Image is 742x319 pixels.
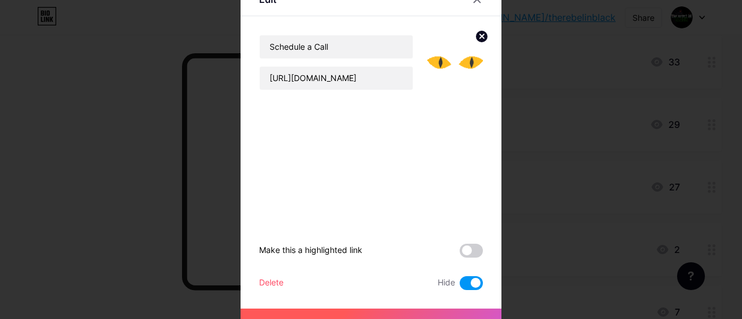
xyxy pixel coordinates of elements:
[438,276,455,290] span: Hide
[260,35,413,58] input: Title
[427,35,483,90] img: link_thumbnail
[259,244,362,258] div: Make this a highlighted link
[259,276,283,290] div: Delete
[260,67,413,90] input: URL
